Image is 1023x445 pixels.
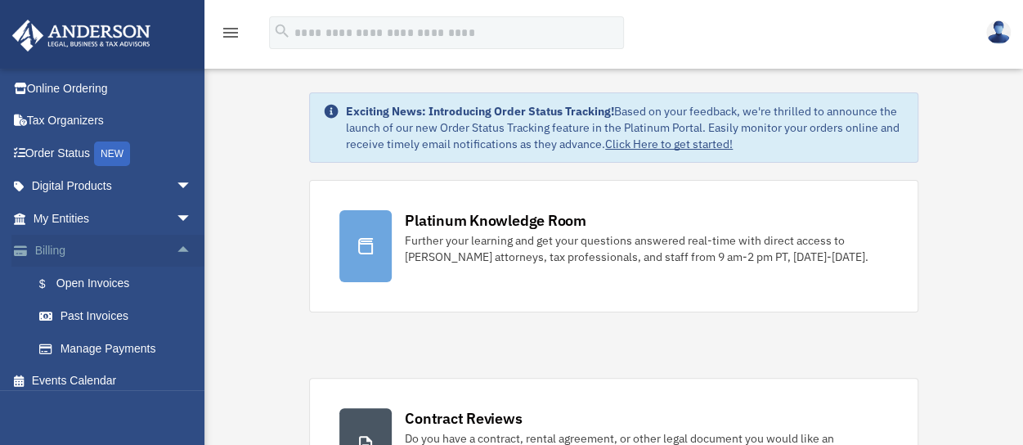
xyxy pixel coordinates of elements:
[11,365,217,398] a: Events Calendar
[11,202,217,235] a: My Entitiesarrow_drop_down
[23,267,217,300] a: $Open Invoices
[346,103,904,152] div: Based on your feedback, we're thrilled to announce the launch of our new Order Status Tracking fe...
[309,180,918,312] a: Platinum Knowledge Room Further your learning and get your questions answered real-time with dire...
[176,235,209,268] span: arrow_drop_up
[405,232,888,265] div: Further your learning and get your questions answered real-time with direct access to [PERSON_NAM...
[11,170,217,203] a: Digital Productsarrow_drop_down
[346,104,614,119] strong: Exciting News: Introducing Order Status Tracking!
[273,22,291,40] i: search
[221,23,240,43] i: menu
[11,105,217,137] a: Tax Organizers
[11,72,217,105] a: Online Ordering
[23,332,217,365] a: Manage Payments
[221,29,240,43] a: menu
[986,20,1011,44] img: User Pic
[7,20,155,52] img: Anderson Advisors Platinum Portal
[23,300,217,333] a: Past Invoices
[11,235,217,267] a: Billingarrow_drop_up
[94,142,130,166] div: NEW
[11,137,217,170] a: Order StatusNEW
[405,408,522,429] div: Contract Reviews
[176,170,209,204] span: arrow_drop_down
[176,202,209,236] span: arrow_drop_down
[605,137,733,151] a: Click Here to get started!
[405,210,586,231] div: Platinum Knowledge Room
[48,274,56,294] span: $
